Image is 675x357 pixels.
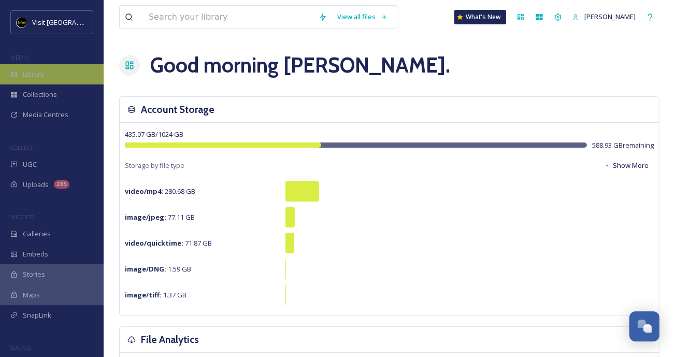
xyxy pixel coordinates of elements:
a: View all files [332,7,393,27]
span: COLLECT [10,144,33,151]
span: Library [23,69,44,79]
span: Media Centres [23,110,68,120]
img: VISIT%20DETROIT%20LOGO%20-%20BLACK%20BACKGROUND.png [17,17,27,27]
span: WIDGETS [10,213,34,221]
span: Maps [23,290,40,300]
h1: Good morning [PERSON_NAME] . [150,50,450,81]
h3: Account Storage [141,102,214,117]
span: 588.93 GB remaining [592,140,654,150]
strong: video/quicktime : [125,238,183,248]
span: MEDIA [10,53,28,61]
span: 1.37 GB [125,290,186,299]
strong: image/tiff : [125,290,162,299]
span: Galleries [23,229,51,239]
span: Collections [23,90,57,99]
span: SOCIALS [10,344,31,351]
span: Stories [23,269,45,279]
span: 1.59 GB [125,264,191,274]
span: 71.87 GB [125,238,212,248]
div: 285 [54,180,69,189]
a: What's New [454,10,506,24]
button: Open Chat [629,311,659,341]
span: 280.68 GB [125,187,195,196]
span: Visit [GEOGRAPHIC_DATA] [32,17,112,27]
strong: video/mp4 : [125,187,163,196]
span: Embeds [23,249,48,259]
span: UGC [23,160,37,169]
span: 77.11 GB [125,212,195,222]
span: 435.07 GB / 1024 GB [125,130,183,139]
span: Storage by file type [125,161,184,170]
h3: File Analytics [141,332,199,347]
span: Uploads [23,180,49,190]
button: Show More [599,155,654,176]
strong: image/jpeg : [125,212,166,222]
strong: image/DNG : [125,264,166,274]
a: [PERSON_NAME] [567,7,641,27]
span: [PERSON_NAME] [584,12,636,21]
input: Search your library [143,6,313,28]
span: SnapLink [23,310,51,320]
